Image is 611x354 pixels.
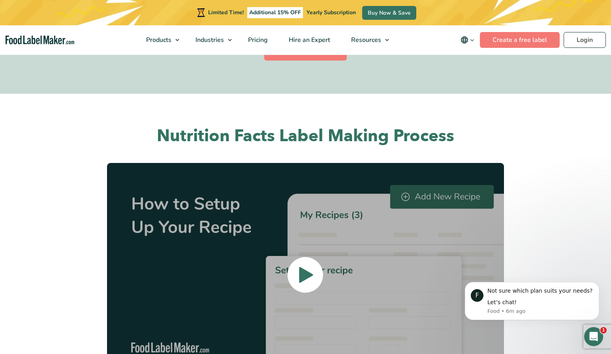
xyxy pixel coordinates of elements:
h2: Nutrition Facts Label Making Process [67,125,545,147]
span: Pricing [246,36,269,44]
span: Hire an Expert [286,36,331,44]
span: Industries [193,36,225,44]
a: Resources [341,25,393,55]
a: Products [136,25,183,55]
a: Hire an Expert [278,25,339,55]
span: Products [144,36,172,44]
span: Resources [349,36,382,44]
iframe: Intercom notifications message [453,270,611,333]
a: Pricing [238,25,276,55]
a: Buy Now & Save [362,6,416,20]
a: Login [564,32,606,48]
span: 1 [600,327,607,333]
span: Limited Time! [208,9,244,16]
a: Industries [185,25,236,55]
iframe: Intercom live chat [584,327,603,346]
span: Yearly Subscription [306,9,356,16]
span: Additional 15% OFF [247,7,303,18]
a: Create a free label [480,32,560,48]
